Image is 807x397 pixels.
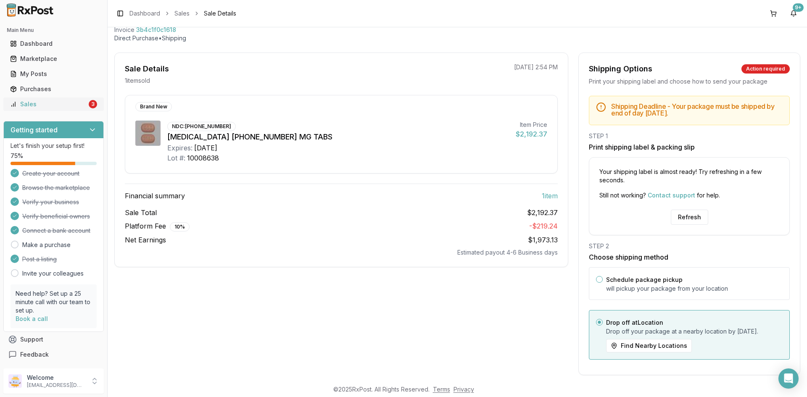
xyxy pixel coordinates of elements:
[589,252,790,262] h3: Choose shipping method
[606,319,663,326] label: Drop off at Location
[611,103,783,116] h5: Shipping Deadline - Your package must be shipped by end of day [DATE] .
[599,191,779,200] p: Still not working? for help.
[136,26,176,34] span: 3b4c1f0c1618
[516,129,547,139] div: $2,192.37
[599,168,779,184] p: Your shipping label is almost ready! Try refreshing in a few seconds.
[7,97,100,112] a: Sales3
[3,37,104,50] button: Dashboard
[204,9,236,18] span: Sale Details
[10,85,97,93] div: Purchases
[129,9,160,18] a: Dashboard
[10,100,87,108] div: Sales
[516,121,547,129] div: Item Price
[589,242,790,250] div: STEP 2
[7,82,100,97] a: Purchases
[529,222,558,230] span: - $219.24
[589,132,790,140] div: STEP 1
[7,51,100,66] a: Marketplace
[125,235,166,245] span: Net Earnings
[3,67,104,81] button: My Posts
[129,9,236,18] nav: breadcrumb
[542,191,558,201] span: 1 item
[167,153,185,163] div: Lot #:
[22,169,79,178] span: Create your account
[793,3,804,12] div: 9+
[11,142,97,150] p: Let's finish your setup first!
[528,236,558,244] span: $1,973.13
[7,27,100,34] h2: Main Menu
[7,66,100,82] a: My Posts
[135,121,161,146] img: Biktarvy 50-200-25 MG TABS
[125,208,157,218] span: Sale Total
[125,191,185,201] span: Financial summary
[125,248,558,257] div: Estimated payout 4-6 Business days
[741,64,790,74] div: Action required
[10,55,97,63] div: Marketplace
[589,142,790,152] h3: Print shipping label & packing slip
[16,289,92,315] p: Need help? Set up a 25 minute call with our team to set up.
[606,284,783,293] p: will pickup your package from your location
[671,210,708,225] button: Refresh
[3,332,104,347] button: Support
[22,255,57,263] span: Post a listing
[187,153,219,163] div: 10008638
[20,350,49,359] span: Feedback
[167,131,509,143] div: [MEDICAL_DATA] [PHONE_NUMBER] MG TABS
[454,386,474,393] a: Privacy
[606,339,692,352] button: Find Nearby Locations
[3,82,104,96] button: Purchases
[114,34,800,42] p: Direct Purchase • Shipping
[135,102,172,111] div: Brand New
[22,241,71,249] a: Make a purchase
[27,373,85,382] p: Welcome
[10,70,97,78] div: My Posts
[174,9,190,18] a: Sales
[22,226,90,235] span: Connect a bank account
[89,100,97,108] div: 3
[125,221,190,231] span: Platform Fee
[114,26,134,34] div: Invoice
[3,52,104,66] button: Marketplace
[7,36,100,51] a: Dashboard
[10,39,97,48] div: Dashboard
[167,143,193,153] div: Expires:
[3,3,57,17] img: RxPost Logo
[606,276,683,283] label: Schedule package pickup
[167,122,236,131] div: NDC: [PHONE_NUMBER]
[3,347,104,362] button: Feedback
[3,97,104,111] button: Sales3
[11,152,23,160] span: 75 %
[170,222,190,231] div: 10 %
[22,212,90,221] span: Verify beneficial owners
[514,63,558,71] p: [DATE] 2:54 PM
[125,76,150,85] p: 1 item sold
[787,7,800,20] button: 9+
[8,374,22,388] img: User avatar
[16,315,48,322] a: Book a call
[606,327,783,336] p: Drop off your package at a nearby location by [DATE] .
[11,125,58,135] h3: Getting started
[433,386,450,393] a: Terms
[27,382,85,389] p: [EMAIL_ADDRESS][DOMAIN_NAME]
[125,63,169,75] div: Sale Details
[22,198,79,206] span: Verify your business
[778,368,799,389] div: Open Intercom Messenger
[194,143,217,153] div: [DATE]
[22,184,90,192] span: Browse the marketplace
[527,208,558,218] span: $2,192.37
[589,63,652,75] div: Shipping Options
[22,269,84,278] a: Invite your colleagues
[589,77,790,86] div: Print your shipping label and choose how to send your package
